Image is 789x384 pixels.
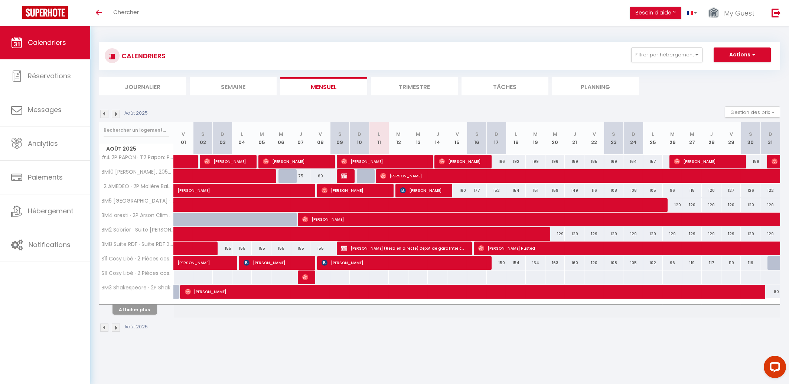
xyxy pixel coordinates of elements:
[28,206,74,216] span: Hébergement
[174,184,193,198] a: [PERSON_NAME]
[319,131,322,138] abbr: V
[760,285,780,299] div: 80
[101,270,175,276] span: S11 Cosy Libé · 2 Pièces cosy place - Balcony
[545,155,565,168] div: 196
[630,7,681,19] button: Besoin d'aide ?
[724,9,754,18] span: My Guest
[682,256,702,270] div: 119
[99,77,186,95] li: Journalier
[28,105,62,114] span: Messages
[721,227,741,241] div: 129
[371,77,458,95] li: Trimestre
[758,353,789,384] iframe: LiveChat chat widget
[487,155,506,168] div: 186
[174,122,193,155] th: 01
[101,198,175,204] span: BM5 [GEOGRAPHIC_DATA] · [GEOGRAPHIC_DATA]/Parking,[GEOGRAPHIC_DATA],AC
[396,131,401,138] abbr: M
[104,124,169,137] input: Rechercher un logement...
[741,184,760,197] div: 126
[462,77,548,95] li: Tâches
[439,154,485,168] span: [PERSON_NAME]
[772,8,781,17] img: logout
[177,252,229,266] span: [PERSON_NAME]
[515,131,517,138] abbr: L
[182,131,185,138] abbr: V
[702,227,721,241] div: 129
[221,131,224,138] abbr: D
[271,242,291,255] div: 155
[760,198,780,212] div: 120
[358,131,361,138] abbr: D
[299,131,302,138] abbr: J
[721,198,741,212] div: 120
[467,184,487,197] div: 177
[741,227,760,241] div: 129
[369,122,389,155] th: 11
[341,169,348,183] span: [PERSON_NAME]
[682,184,702,197] div: 118
[682,198,702,212] div: 120
[338,131,342,138] abbr: S
[552,77,639,95] li: Planning
[475,131,479,138] abbr: S
[663,122,682,155] th: 26
[604,155,624,168] div: 169
[760,122,780,155] th: 31
[280,77,367,95] li: Mensuel
[252,122,271,155] th: 05
[643,155,663,168] div: 157
[378,131,380,138] abbr: L
[241,131,243,138] abbr: L
[400,183,446,197] span: [PERSON_NAME]
[487,256,506,270] div: 150
[120,47,166,64] h3: CALENDRIERS
[101,155,175,160] span: #4 2P PAPON · T2 Papon: Parking- climatisé - terrasse & wifi
[22,6,68,19] img: Super Booking
[506,256,526,270] div: 154
[670,131,675,138] abbr: M
[177,180,297,194] span: [PERSON_NAME]
[185,285,762,299] span: [PERSON_NAME]
[487,184,506,197] div: 152
[232,242,252,255] div: 155
[28,38,66,47] span: Calendriers
[631,47,702,62] button: Filtrer par hébergement
[652,131,654,138] abbr: L
[263,154,329,168] span: [PERSON_NAME]
[244,256,309,270] span: [PERSON_NAME]
[760,227,780,241] div: 129
[702,122,721,155] th: 28
[708,7,719,20] img: ...
[124,324,148,331] p: Août 2025
[663,256,682,270] div: 96
[710,131,713,138] abbr: J
[252,242,271,255] div: 155
[526,256,545,270] div: 154
[690,131,694,138] abbr: M
[330,122,350,155] th: 09
[730,131,733,138] abbr: V
[28,173,63,182] span: Paiements
[28,71,71,81] span: Réservations
[487,122,506,155] th: 17
[310,242,330,255] div: 155
[623,184,643,197] div: 108
[526,122,545,155] th: 19
[584,122,604,155] th: 22
[702,184,721,197] div: 120
[456,131,459,138] abbr: V
[643,184,663,197] div: 105
[526,155,545,168] div: 199
[526,184,545,197] div: 151
[643,227,663,241] div: 129
[193,122,213,155] th: 02
[623,256,643,270] div: 105
[565,122,584,155] th: 21
[760,184,780,197] div: 122
[101,227,175,233] span: BM2 Sabrier · Suite [PERSON_NAME] Mer 2 balcons/ Parking & Clim
[623,227,643,241] div: 129
[506,122,526,155] th: 18
[545,256,565,270] div: 163
[101,285,175,291] span: BM3 Shakespeare · 2P Shakespeare 2 balcons/Clim & WIFI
